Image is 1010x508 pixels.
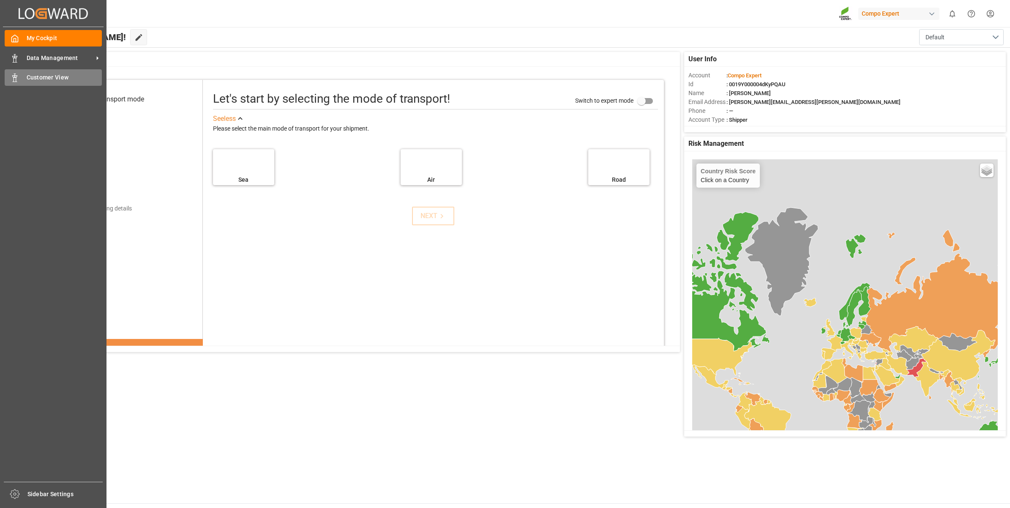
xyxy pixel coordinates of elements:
div: Please select the main mode of transport for your shipment. [213,124,658,134]
span: : 0019Y000004dKyPQAU [726,81,786,87]
span: Account Type [688,115,726,124]
span: : [726,72,762,79]
span: : [PERSON_NAME][EMAIL_ADDRESS][PERSON_NAME][DOMAIN_NAME] [726,99,901,105]
button: open menu [919,29,1004,45]
h4: Country Risk Score [701,168,756,175]
a: My Cockpit [5,30,102,46]
span: Compo Expert [728,72,762,79]
div: Sea [217,175,270,184]
span: My Cockpit [27,34,102,43]
span: Account [688,71,726,80]
span: Customer View [27,73,102,82]
span: Id [688,80,726,89]
span: User Info [688,54,717,64]
button: NEXT [412,207,454,225]
div: Select transport mode [79,94,144,104]
a: Layers [980,164,994,177]
span: Sidebar Settings [27,490,103,499]
span: : — [726,108,733,114]
div: Click on a Country [701,168,756,183]
span: Name [688,89,726,98]
span: : [PERSON_NAME] [726,90,771,96]
span: Default [925,33,944,42]
div: Air [405,175,458,184]
div: Let's start by selecting the mode of transport! [213,90,450,108]
span: : Shipper [726,117,748,123]
div: Road [592,175,645,184]
span: Email Address [688,98,726,107]
span: Phone [688,107,726,115]
span: Data Management [27,54,93,63]
div: See less [213,114,236,124]
a: Customer View [5,69,102,86]
div: NEXT [420,211,446,221]
span: Switch to expert mode [575,97,633,104]
span: Risk Management [688,139,744,149]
